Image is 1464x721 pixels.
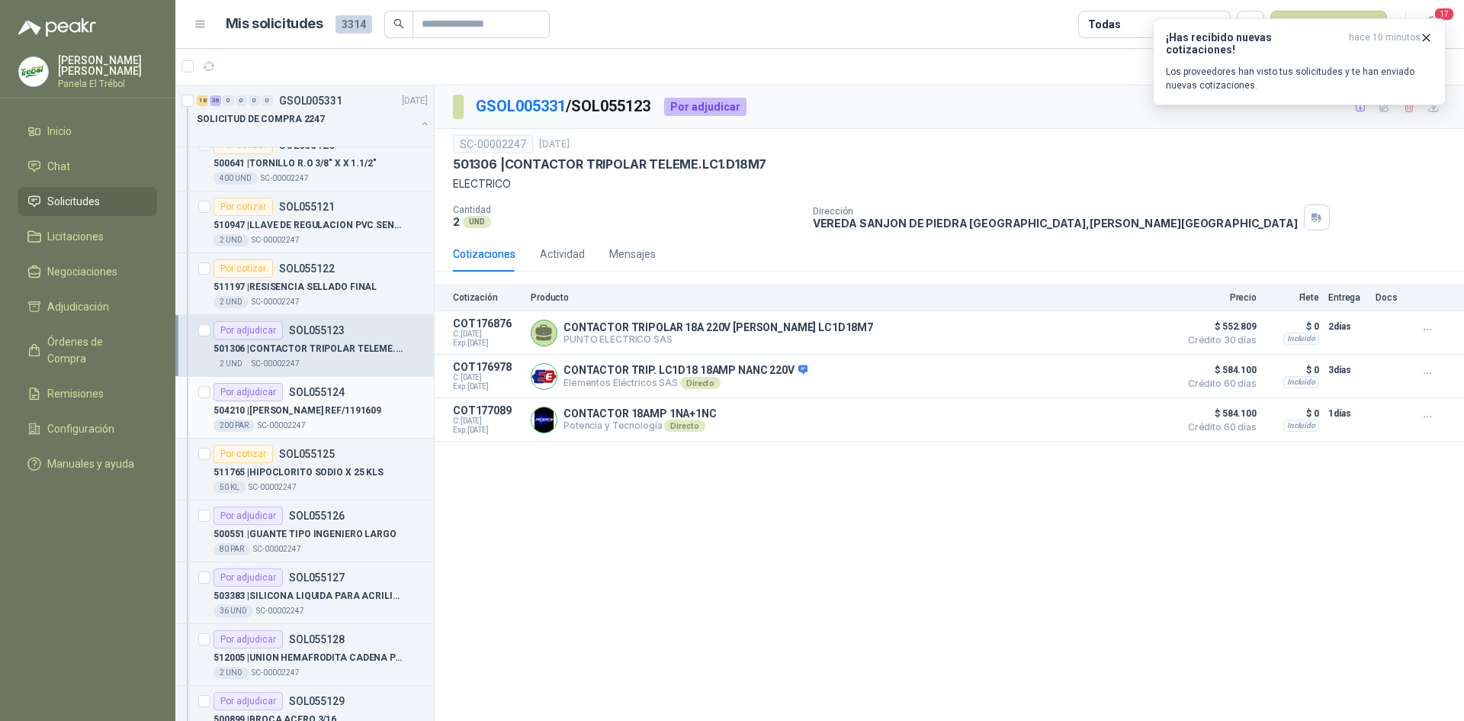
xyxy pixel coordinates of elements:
p: Los proveedores han visto tus solicitudes y te han enviado nuevas cotizaciones. [1166,65,1433,92]
div: 0 [236,95,247,106]
p: SC-00002247 [252,296,300,308]
a: Chat [18,152,157,181]
p: SOL055128 [289,634,345,645]
a: Por cotizarSOL055122511197 |RESISENCIA SELLADO FINAL2 UNDSC-00002247 [175,253,434,315]
a: Por cotizarSOL055125511765 |HIPOCLORITO SODIO X 25 KLS50 KLSC-00002247 [175,439,434,501]
h1: Mis solicitudes [226,13,323,35]
span: Remisiones [47,385,104,402]
span: Exp: [DATE] [453,339,522,348]
p: Panela El Trébol [58,79,157,89]
p: ELECTRICO [453,175,1446,192]
p: Producto [531,292,1171,303]
p: $ 0 [1266,404,1319,423]
p: Dirección [813,206,1298,217]
a: Negociaciones [18,257,157,286]
span: hace 10 minutos [1349,31,1421,56]
a: GSOL005331 [476,97,566,115]
p: SOL055129 [289,696,345,707]
p: 500551 | GUANTE TIPO INGENIERO LARGO [213,527,396,542]
a: Remisiones [18,379,157,408]
span: $ 584.100 [1180,361,1257,379]
p: VEREDA SANJON DE PIEDRA [GEOGRAPHIC_DATA] , [PERSON_NAME][GEOGRAPHIC_DATA] [813,217,1298,230]
div: Por cotizar [213,259,273,278]
div: Todas [1088,16,1120,33]
p: SOL055127 [289,572,345,583]
p: CONTACTOR 18AMP 1NA+1NC [563,407,717,420]
p: SC-00002247 [252,358,300,370]
p: SC-00002247 [249,481,297,494]
p: [DATE] [402,94,428,108]
div: 2 UND [213,358,249,370]
a: Por cotizarSOL055120500641 |TORNILLO R.O 3/8" X X 1.1/2"400 UNDSC-00002247 [175,130,434,192]
p: COT177089 [453,404,522,417]
button: 17 [1418,11,1446,38]
p: Cantidad [453,204,801,215]
span: $ 552.809 [1180,317,1257,336]
div: 2 UND [213,667,249,679]
p: 2 días [1328,317,1366,336]
div: Por adjudicar [213,383,283,401]
p: SOL055126 [289,510,345,521]
div: Por adjudicar [213,692,283,710]
p: [DATE] [539,137,570,152]
a: 18 36 0 0 0 0 GSOL005331[DATE] SOLICITUD DE COMPRA 2247 [197,92,431,140]
span: Exp: [DATE] [453,382,522,391]
div: Por adjudicar [664,98,746,116]
div: 50 KL [213,481,246,494]
p: 501306 | CONTACTOR TRIPOLAR TELEME.LC1.D18M7 [213,342,403,356]
div: SC-00002247 [453,135,533,153]
a: Por cotizarSOL055121510947 |LLAVE DE REGULACION PVC SENCILLA 1/2"2 UNDSC-00002247 [175,192,434,253]
p: COT176978 [453,361,522,373]
p: 3 días [1328,361,1366,379]
div: Actividad [540,246,585,262]
p: SOLICITUD DE COMPRA 2247 [197,112,325,127]
div: Por adjudicar [213,507,283,525]
a: Manuales y ayuda [18,449,157,478]
p: 501306 | CONTACTOR TRIPOLAR TELEME.LC1.D18M7 [453,156,766,172]
div: 0 [249,95,260,106]
p: / SOL055123 [476,95,652,118]
p: [PERSON_NAME] [PERSON_NAME] [58,55,157,76]
span: Negociaciones [47,263,117,280]
p: 500641 | TORNILLO R.O 3/8" X X 1.1/2" [213,156,377,171]
div: Directo [680,377,721,389]
p: SC-00002247 [261,172,309,185]
p: CONTACTOR TRIP. LC1D18 18AMP NANC 220V [563,364,807,378]
a: Inicio [18,117,157,146]
p: COT176876 [453,317,522,330]
div: 36 [210,95,221,106]
p: SC-00002247 [252,234,300,246]
div: Incluido [1283,376,1319,388]
a: Por adjudicarSOL055124504210 |[PERSON_NAME] REF/1191609200 PARSC-00002247 [175,377,434,439]
h3: ¡Has recibido nuevas cotizaciones! [1166,31,1343,56]
p: SC-00002247 [258,420,306,432]
p: 504210 | [PERSON_NAME] REF/1191609 [213,404,381,418]
span: Configuración [47,420,114,437]
div: 200 PAR [213,420,255,432]
a: Por adjudicarSOL055128512005 |UNION HEMAFRODITA CADENA PASO 1602 UNDSC-00002247 [175,624,434,686]
span: 17 [1433,7,1455,21]
p: 511765 | HIPOCLORITO SODIO X 25 KLS [213,465,384,480]
a: Adjudicación [18,292,157,321]
img: Company Logo [531,407,557,433]
a: Solicitudes [18,187,157,216]
div: Por adjudicar [213,568,283,587]
p: SOL055121 [279,201,335,212]
a: Configuración [18,414,157,443]
div: Por adjudicar [213,321,283,340]
div: Cotizaciones [453,246,515,262]
p: Precio [1180,292,1257,303]
div: 36 UND [213,605,253,617]
p: Potencia y Tecnología [563,420,717,432]
a: Por adjudicarSOL055126500551 |GUANTE TIPO INGENIERO LARGO80 PARSC-00002247 [175,501,434,562]
p: 512005 | UNION HEMAFRODITA CADENA PASO 160 [213,651,403,665]
div: Incluido [1283,420,1319,432]
span: Solicitudes [47,193,100,210]
p: SOL055124 [289,387,345,398]
p: Flete [1266,292,1319,303]
div: 0 [262,95,273,106]
div: Por cotizar [213,445,273,463]
span: Adjudicación [47,298,109,315]
p: CONTACTOR TRIPOLAR 18A 220V [PERSON_NAME] LC1D18M7 [563,321,873,333]
div: 0 [223,95,234,106]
